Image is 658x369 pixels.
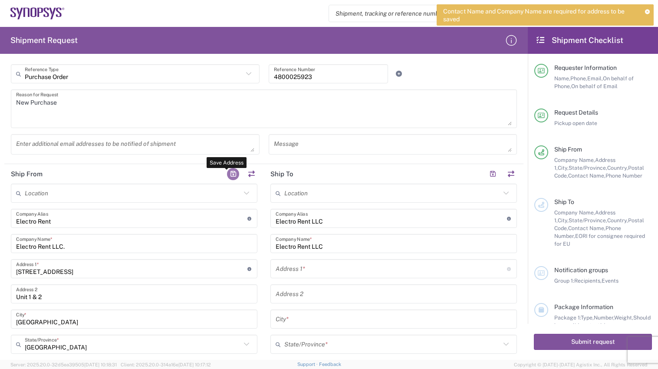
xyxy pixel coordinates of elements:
[568,172,605,179] span: Contact Name,
[568,225,605,231] span: Contact Name,
[10,35,78,46] h2: Shipment Request
[605,172,642,179] span: Phone Number
[571,83,618,89] span: On behalf of Email
[607,217,628,224] span: Country,
[178,362,211,367] span: [DATE] 10:17:12
[587,75,603,82] span: Email,
[554,198,574,205] span: Ship To
[602,277,619,284] span: Events
[614,314,633,321] span: Weight,
[534,334,652,350] button: Submit request
[536,35,623,46] h2: Shipment Checklist
[554,75,570,82] span: Name,
[10,362,117,367] span: Server: 2025.20.0-32d5ea39505
[554,120,597,126] span: Pickup open date
[514,361,648,369] span: Copyright © [DATE]-[DATE] Agistix Inc., All Rights Reserved
[607,165,628,171] span: Country,
[574,277,602,284] span: Recipients,
[554,209,595,216] span: Company Name,
[554,146,582,153] span: Ship From
[270,170,293,178] h2: Ship To
[558,165,569,171] span: City,
[393,68,405,80] a: Add Reference
[297,362,319,367] a: Support
[569,165,607,171] span: State/Province,
[570,75,587,82] span: Phone,
[594,314,614,321] span: Number,
[554,64,617,71] span: Requester Information
[329,5,554,22] input: Shipment, tracking or reference number
[554,303,613,310] span: Package Information
[569,217,607,224] span: State/Province,
[319,362,341,367] a: Feedback
[121,362,211,367] span: Client: 2025.20.0-314a16e
[554,277,574,284] span: Group 1:
[84,362,117,367] span: [DATE] 10:18:31
[554,157,595,163] span: Company Name,
[443,7,638,23] span: Contact Name and Company Name are required for address to be saved
[554,233,645,247] span: EORI for consignee required for EU
[581,314,594,321] span: Type,
[554,314,581,321] span: Package 1:
[554,109,598,116] span: Request Details
[558,217,569,224] span: City,
[554,267,608,273] span: Notification groups
[11,170,43,178] h2: Ship From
